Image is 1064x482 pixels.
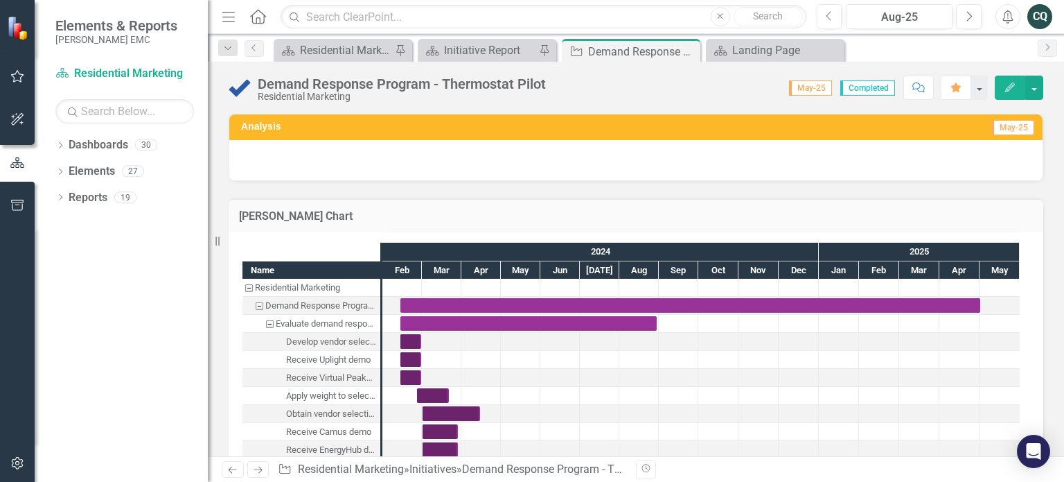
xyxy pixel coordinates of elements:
[1027,4,1052,29] button: CQ
[242,351,380,369] div: Task: Start date: 2024-02-14 End date: 2024-02-29
[298,463,404,476] a: Residential Marketing
[422,261,461,279] div: Mar
[242,279,380,297] div: Task: Residential Marketing Start date: 2024-02-14 End date: 2024-02-15
[242,387,380,405] div: Task: Start date: 2024-02-26 End date: 2024-03-22
[899,261,939,279] div: Mar
[242,297,380,315] div: Task: Start date: 2024-02-14 End date: 2025-05-01
[501,261,540,279] div: May
[242,333,380,351] div: Develop vendor selection criteria
[789,80,832,96] span: May-25
[421,42,535,59] a: Initiative Report
[241,121,617,132] h3: Analysis
[281,5,806,29] input: Search ClearPoint...
[242,279,380,297] div: Residential Marketing
[286,405,376,423] div: Obtain vendor selection cost estimates
[286,333,376,351] div: Develop vendor selection criteria
[286,351,371,369] div: Receive Uplight demo
[286,423,371,441] div: Receive Camus demo
[819,243,1020,261] div: 2025
[242,315,380,333] div: Evaluate demand response solutions and the capabilities for control of smart thermostats, EV char...
[69,137,128,153] a: Dashboards
[462,463,689,476] div: Demand Response Program - Thermostat Pilot
[265,297,376,315] div: Demand Response Program - Thermostat Pilot
[242,297,380,315] div: Demand Response Program - Thermostat Pilot
[6,15,32,41] img: ClearPoint Strategy
[423,424,458,439] div: Task: Start date: 2024-03-01 End date: 2024-03-29
[846,4,952,29] button: Aug-25
[277,42,391,59] a: Residential Marketing
[734,7,803,26] button: Search
[242,441,380,459] div: Receive EnergyHub demo
[69,190,107,206] a: Reports
[242,369,380,387] div: Receive Virtual Peaker demo
[286,441,376,459] div: Receive EnergyHub demo
[444,42,535,59] div: Initiative Report
[242,387,380,405] div: Apply weight to selection criteria
[135,139,157,151] div: 30
[619,261,659,279] div: Aug
[461,261,501,279] div: Apr
[1017,435,1050,468] div: Open Intercom Messenger
[55,66,194,82] a: Residential Marketing
[979,261,1020,279] div: May
[55,99,194,123] input: Search Below...
[732,42,841,59] div: Landing Page
[242,369,380,387] div: Task: Start date: 2024-02-14 End date: 2024-02-29
[242,351,380,369] div: Receive Uplight demo
[738,261,779,279] div: Nov
[859,261,899,279] div: Feb
[698,261,738,279] div: Oct
[300,42,391,59] div: Residential Marketing
[242,261,380,279] div: Name
[840,80,895,96] span: Completed
[258,76,546,92] div: Demand Response Program - Thermostat Pilot
[242,423,380,441] div: Task: Start date: 2024-03-01 End date: 2024-03-29
[409,463,456,476] a: Initiatives
[258,92,546,102] div: Residential Marketing
[286,387,376,405] div: Apply weight to selection criteria
[242,333,380,351] div: Task: Start date: 2024-02-14 End date: 2024-02-29
[122,166,144,178] div: 27
[400,370,421,385] div: Task: Start date: 2024-02-14 End date: 2024-02-29
[239,210,1033,223] h3: [PERSON_NAME] Chart
[991,120,1034,135] span: May-25
[580,261,619,279] div: Jul
[423,442,458,457] div: Task: Start date: 2024-03-01 End date: 2024-03-29
[276,315,376,333] div: Evaluate demand response solutions and the capabilities for control of smart thermostats, EV char...
[242,441,380,459] div: Task: Start date: 2024-03-01 End date: 2024-03-29
[400,352,421,367] div: Task: Start date: 2024-02-14 End date: 2024-02-29
[242,423,380,441] div: Receive Camus demo
[779,261,819,279] div: Dec
[851,9,948,26] div: Aug-25
[659,261,698,279] div: Sep
[55,34,177,45] small: [PERSON_NAME] EMC
[588,43,697,60] div: Demand Response Program - Thermostat Pilot
[278,462,626,478] div: » »
[382,243,819,261] div: 2024
[286,369,376,387] div: Receive Virtual Peaker demo
[55,17,177,34] span: Elements & Reports
[114,191,136,203] div: 19
[423,406,480,421] div: Task: Start date: 2024-03-01 End date: 2024-04-15
[255,279,340,297] div: Residential Marketing
[939,261,979,279] div: Apr
[819,261,859,279] div: Jan
[242,405,380,423] div: Task: Start date: 2024-03-01 End date: 2024-04-15
[69,164,115,180] a: Elements
[417,388,449,403] div: Task: Start date: 2024-02-26 End date: 2024-03-22
[382,261,422,279] div: Feb
[242,315,380,333] div: Task: Start date: 2024-02-14 End date: 2024-08-30
[400,298,980,313] div: Task: Start date: 2024-02-14 End date: 2025-05-01
[753,10,783,21] span: Search
[242,405,380,423] div: Obtain vendor selection cost estimates
[229,77,251,99] img: Complete
[400,334,421,349] div: Task: Start date: 2024-02-14 End date: 2024-02-29
[540,261,580,279] div: Jun
[709,42,841,59] a: Landing Page
[400,316,657,331] div: Task: Start date: 2024-02-14 End date: 2024-08-30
